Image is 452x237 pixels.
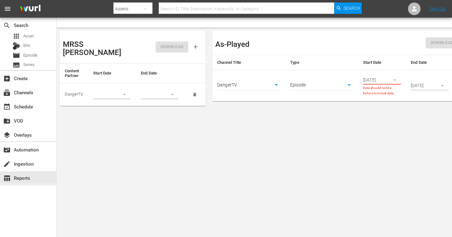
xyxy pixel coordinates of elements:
td: DangerTV [60,83,88,106]
span: Asset [23,33,34,39]
span: menu [4,5,11,13]
span: Bits [23,42,30,49]
th: Start Date [358,55,406,70]
div: Bits [13,42,20,50]
span: Search [344,3,360,14]
span: Search [3,22,11,29]
img: ans4CAIJ8jUAAAAAAAAAAAAAAAAAAAAAAAAgQb4GAAAAAAAAAAAAAAAAAAAAAAAAJMjXAAAAAAAAAAAAAAAAAAAAAAAAgAT5G... [15,2,45,16]
th: Start Date [88,63,136,83]
h3: MRSS [PERSON_NAME] [63,40,133,57]
th: Channel Title [212,55,285,70]
button: Search [334,3,362,14]
h3: As-Played [215,40,250,48]
th: Content Partner [60,63,88,83]
span: Overlays [3,131,11,139]
th: End Date [136,63,184,83]
a: Sign Out [430,6,446,11]
span: VOD [3,117,11,125]
div: DangerTV [217,81,280,90]
span: Reports [3,174,11,182]
p: Date should not be before minimal date [363,85,401,96]
button: delete [189,88,201,101]
div: Episode [290,81,353,90]
span: Schedule [3,103,11,111]
th: Type [285,55,358,70]
span: Create [3,75,11,82]
span: Automation [3,146,11,154]
span: Series [23,62,35,68]
span: Ingestion [3,160,11,168]
span: Channels [3,89,11,96]
span: Asset [13,32,20,40]
span: Episode [13,52,20,59]
span: Series [13,61,20,69]
span: Episode [23,52,37,58]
